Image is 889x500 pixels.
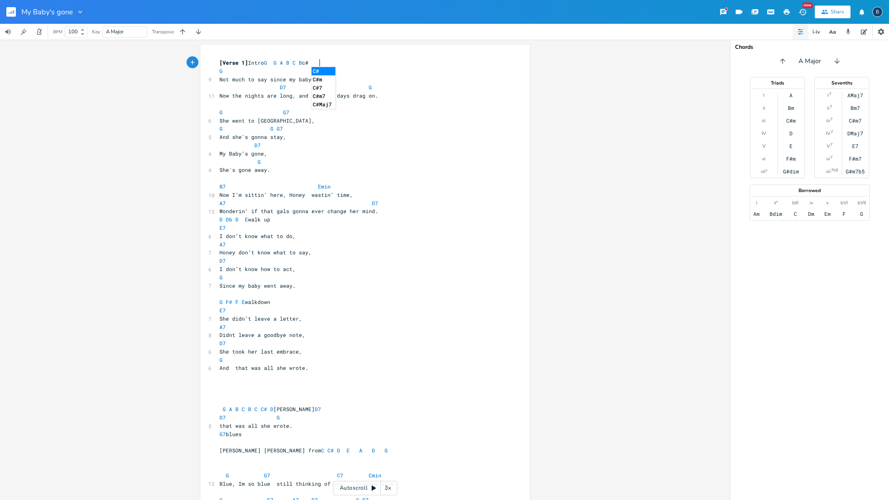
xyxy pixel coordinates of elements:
span: B [235,406,239,413]
span: D7 [280,84,286,91]
button: Share [815,6,851,18]
div: Bdim [770,211,782,217]
span: B [286,59,289,66]
sup: 7b5 [831,167,838,173]
span: D [372,447,375,454]
div: I [827,92,829,98]
span: Blue, Im so blue still thinking of you Lonesome blue [219,480,394,487]
span: D7 [219,340,226,347]
span: G [369,84,372,91]
span: A Major [799,57,821,66]
span: G [219,274,223,281]
span: G7 [283,109,289,116]
div: vi [762,156,766,162]
span: I don’t know how to act, [219,265,296,273]
span: B [299,59,302,66]
span: And she's gonna stay, [219,133,286,140]
span: G [226,472,229,479]
div: D [789,130,793,137]
div: boywells [872,7,883,17]
div: vii° [761,168,767,175]
div: Transpose [152,29,174,34]
span: walk up [219,216,270,223]
span: B [248,406,251,413]
span: Intro c# [219,59,308,66]
button: New [795,5,810,19]
li: C#m7 [312,92,335,100]
div: V [827,143,830,149]
span: [PERSON_NAME] [219,406,327,413]
span: And that was all she wrote. [219,364,308,371]
span: E [245,216,248,223]
div: vi [826,156,830,162]
span: G [219,125,223,132]
div: 3x [381,481,395,495]
div: bVI [841,200,848,206]
span: C [242,406,245,413]
span: G [219,298,223,306]
div: Am [753,211,760,217]
span: that was all she wrote. [219,422,292,429]
span: D7 [219,257,226,264]
span: C [292,59,296,66]
span: A Major [106,28,124,35]
sup: 7 [830,154,833,161]
div: bIII [792,200,799,206]
span: G [385,447,388,454]
div: IV [826,130,830,137]
span: blues [219,431,242,438]
span: F# [226,298,232,306]
div: G#m7b5 [846,168,865,175]
span: She didn’t leave a letter, [219,315,302,322]
span: A7 [219,241,226,248]
div: AMaj7 [847,92,863,98]
span: Not much to say since my baby's gone, [219,76,337,83]
span: Db [226,216,232,223]
span: D7 [219,414,226,421]
div: iii [826,117,830,124]
span: E7 [219,307,226,314]
sup: 7 [830,142,833,148]
div: G#dim [783,168,799,175]
div: C#m [786,117,796,124]
span: D7 [254,142,261,149]
div: A [789,92,793,98]
span: G [219,109,223,116]
span: A7 [219,200,226,207]
span: [PERSON_NAME] [PERSON_NAME] from [219,447,388,454]
sup: 7 [830,104,832,110]
button: B [872,3,883,21]
sup: 7 [831,129,833,135]
div: Em [824,211,831,217]
span: C# [327,447,334,454]
span: A [359,447,362,454]
span: Now I’m sittin’ here, Honey wastin’ time, [219,191,353,198]
div: ii° [774,200,778,206]
div: iii [762,117,766,124]
span: D [337,447,340,454]
span: C [254,406,258,413]
span: A [280,59,283,66]
div: C [794,211,797,217]
div: v [826,200,829,206]
span: G [264,59,267,66]
span: D [235,216,239,223]
div: bVII [858,200,866,206]
div: I [763,92,764,98]
span: A7 [219,323,226,331]
span: G7 [219,431,226,438]
span: Since my baby went away. [219,282,296,289]
span: D7 [372,200,378,207]
span: G [219,67,223,75]
div: F [843,211,846,217]
span: G [219,356,223,363]
div: F#m7 [849,156,862,162]
div: C#m7 [849,117,862,124]
div: F#m [786,156,796,162]
div: Bm [788,105,794,111]
div: iv [810,200,813,206]
span: [Verse 1] [219,59,248,66]
span: G7 [264,472,270,479]
li: C#m [312,75,335,84]
span: C7 [337,472,343,479]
